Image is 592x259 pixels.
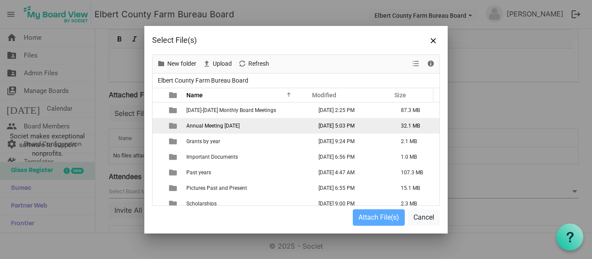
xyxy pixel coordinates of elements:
[186,201,217,207] span: Scholarships
[309,149,392,165] td: April 14, 2025 6:56 PM column header Modified
[312,92,336,99] span: Modified
[186,107,276,113] span: [DATE]-[DATE] Monthly Board Meetings
[186,92,203,99] span: Name
[392,134,439,149] td: 2.1 MB is template cell column header Size
[153,149,164,165] td: checkbox
[156,75,250,86] span: Elbert County Farm Bureau Board
[392,196,439,211] td: 2.3 MB is template cell column header Size
[212,58,233,69] span: Upload
[247,58,270,69] span: Refresh
[154,55,199,73] div: New folder
[153,118,164,134] td: checkbox
[184,118,309,134] td: Annual Meeting September 2025 is template cell column header Name
[309,118,392,134] td: August 27, 2025 5:03 PM column header Modified
[392,149,439,165] td: 1.0 MB is template cell column header Size
[153,196,164,211] td: checkbox
[394,92,406,99] span: Size
[184,180,309,196] td: Pictures Past and Present is template cell column header Name
[309,134,392,149] td: March 04, 2025 9:24 PM column header Modified
[164,180,184,196] td: is template cell column header type
[164,149,184,165] td: is template cell column header type
[392,118,439,134] td: 32.1 MB is template cell column header Size
[235,55,272,73] div: Refresh
[392,102,439,118] td: 87.3 MB is template cell column header Size
[184,165,309,180] td: Past years is template cell column header Name
[164,118,184,134] td: is template cell column header type
[410,58,421,69] button: View dropdownbutton
[186,154,238,160] span: Important Documents
[153,102,164,118] td: checkbox
[309,196,392,211] td: February 14, 2025 9:00 PM column header Modified
[309,102,392,118] td: August 27, 2025 2:25 PM column header Modified
[427,34,440,47] button: Close
[164,134,184,149] td: is template cell column header type
[237,58,271,69] button: Refresh
[153,134,164,149] td: checkbox
[153,165,164,180] td: checkbox
[156,58,198,69] button: New folder
[409,55,423,73] div: View
[184,134,309,149] td: Grants by year is template cell column header Name
[392,165,439,180] td: 107.3 MB is template cell column header Size
[186,185,247,191] span: Pictures Past and Present
[423,55,438,73] div: Details
[184,149,309,165] td: Important Documents is template cell column header Name
[164,165,184,180] td: is template cell column header type
[309,180,392,196] td: April 14, 2025 6:55 PM column header Modified
[164,102,184,118] td: is template cell column header type
[152,34,382,47] div: Select File(s)
[425,58,437,69] button: Details
[353,209,405,226] button: Attach File(s)
[201,58,234,69] button: Upload
[186,138,220,144] span: Grants by year
[199,55,235,73] div: Upload
[153,180,164,196] td: checkbox
[186,169,211,176] span: Past years
[408,209,440,226] button: Cancel
[184,196,309,211] td: Scholarships is template cell column header Name
[186,123,240,129] span: Annual Meeting [DATE]
[184,102,309,118] td: 2024-2025 Monthly Board Meetings is template cell column header Name
[309,165,392,180] td: February 28, 2025 4:47 AM column header Modified
[166,58,197,69] span: New folder
[392,180,439,196] td: 15.1 MB is template cell column header Size
[164,196,184,211] td: is template cell column header type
